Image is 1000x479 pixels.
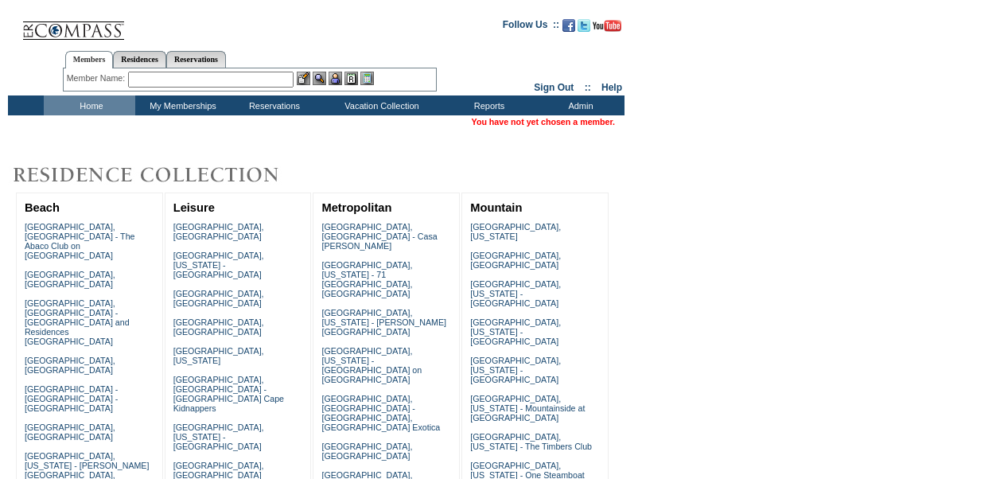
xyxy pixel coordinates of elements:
[173,289,264,308] a: [GEOGRAPHIC_DATA], [GEOGRAPHIC_DATA]
[25,222,135,260] a: [GEOGRAPHIC_DATA], [GEOGRAPHIC_DATA] - The Abaco Club on [GEOGRAPHIC_DATA]
[601,82,622,93] a: Help
[321,442,412,461] a: [GEOGRAPHIC_DATA], [GEOGRAPHIC_DATA]
[321,308,446,337] a: [GEOGRAPHIC_DATA], [US_STATE] - [PERSON_NAME][GEOGRAPHIC_DATA]
[470,432,592,451] a: [GEOGRAPHIC_DATA], [US_STATE] - The Timbers Club
[321,222,437,251] a: [GEOGRAPHIC_DATA], [GEOGRAPHIC_DATA] - Casa [PERSON_NAME]
[470,201,522,214] a: Mountain
[593,20,621,32] img: Subscribe to our YouTube Channel
[470,279,561,308] a: [GEOGRAPHIC_DATA], [US_STATE] - [GEOGRAPHIC_DATA]
[360,72,374,85] img: b_calculator.gif
[173,423,264,451] a: [GEOGRAPHIC_DATA], [US_STATE] - [GEOGRAPHIC_DATA]
[321,201,391,214] a: Metropolitan
[313,72,326,85] img: View
[578,24,590,33] a: Follow us on Twitter
[442,95,533,115] td: Reports
[65,51,114,68] a: Members
[585,82,591,93] span: ::
[113,51,166,68] a: Residences
[173,346,264,365] a: [GEOGRAPHIC_DATA], [US_STATE]
[166,51,226,68] a: Reservations
[173,222,264,241] a: [GEOGRAPHIC_DATA], [GEOGRAPHIC_DATA]
[44,95,135,115] td: Home
[173,201,215,214] a: Leisure
[25,356,115,375] a: [GEOGRAPHIC_DATA], [GEOGRAPHIC_DATA]
[329,72,342,85] img: Impersonate
[135,95,227,115] td: My Memberships
[593,24,621,33] a: Subscribe to our YouTube Channel
[470,394,585,423] a: [GEOGRAPHIC_DATA], [US_STATE] - Mountainside at [GEOGRAPHIC_DATA]
[21,8,125,41] img: Compass Home
[173,375,284,413] a: [GEOGRAPHIC_DATA], [GEOGRAPHIC_DATA] - [GEOGRAPHIC_DATA] Cape Kidnappers
[534,82,574,93] a: Sign Out
[562,24,575,33] a: Become our fan on Facebook
[503,18,559,37] td: Follow Us ::
[8,159,318,191] img: Destinations by Exclusive Resorts
[297,72,310,85] img: b_edit.gif
[25,201,60,214] a: Beach
[321,260,412,298] a: [GEOGRAPHIC_DATA], [US_STATE] - 71 [GEOGRAPHIC_DATA], [GEOGRAPHIC_DATA]
[344,72,358,85] img: Reservations
[470,251,561,270] a: [GEOGRAPHIC_DATA], [GEOGRAPHIC_DATA]
[470,222,561,241] a: [GEOGRAPHIC_DATA], [US_STATE]
[562,19,575,32] img: Become our fan on Facebook
[173,251,264,279] a: [GEOGRAPHIC_DATA], [US_STATE] - [GEOGRAPHIC_DATA]
[173,317,264,337] a: [GEOGRAPHIC_DATA], [GEOGRAPHIC_DATA]
[470,356,561,384] a: [GEOGRAPHIC_DATA], [US_STATE] - [GEOGRAPHIC_DATA]
[470,317,561,346] a: [GEOGRAPHIC_DATA], [US_STATE] - [GEOGRAPHIC_DATA]
[8,24,21,25] img: i.gif
[67,72,128,85] div: Member Name:
[25,270,115,289] a: [GEOGRAPHIC_DATA], [GEOGRAPHIC_DATA]
[25,298,130,346] a: [GEOGRAPHIC_DATA], [GEOGRAPHIC_DATA] - [GEOGRAPHIC_DATA] and Residences [GEOGRAPHIC_DATA]
[25,384,118,413] a: [GEOGRAPHIC_DATA] - [GEOGRAPHIC_DATA] - [GEOGRAPHIC_DATA]
[321,346,422,384] a: [GEOGRAPHIC_DATA], [US_STATE] - [GEOGRAPHIC_DATA] on [GEOGRAPHIC_DATA]
[321,394,440,432] a: [GEOGRAPHIC_DATA], [GEOGRAPHIC_DATA] - [GEOGRAPHIC_DATA], [GEOGRAPHIC_DATA] Exotica
[318,95,442,115] td: Vacation Collection
[472,117,615,127] span: You have not yet chosen a member.
[25,423,115,442] a: [GEOGRAPHIC_DATA], [GEOGRAPHIC_DATA]
[533,95,625,115] td: Admin
[578,19,590,32] img: Follow us on Twitter
[227,95,318,115] td: Reservations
